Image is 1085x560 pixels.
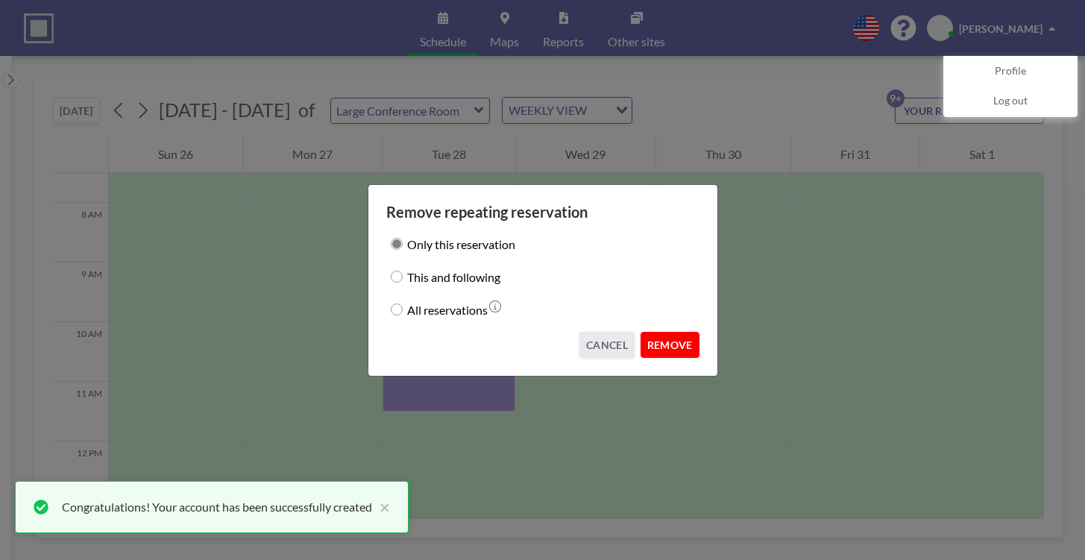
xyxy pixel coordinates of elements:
[407,299,488,320] label: All reservations
[579,332,635,358] button: CANCEL
[386,203,699,221] h3: Remove repeating reservation
[993,94,1028,109] span: Log out
[62,498,372,516] div: Congratulations! Your account has been successfully created
[995,64,1026,79] span: Profile
[407,233,515,254] label: Only this reservation
[944,86,1077,116] a: Log out
[407,266,500,287] label: This and following
[944,57,1077,86] a: Profile
[641,332,699,358] button: REMOVE
[372,498,390,516] button: close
